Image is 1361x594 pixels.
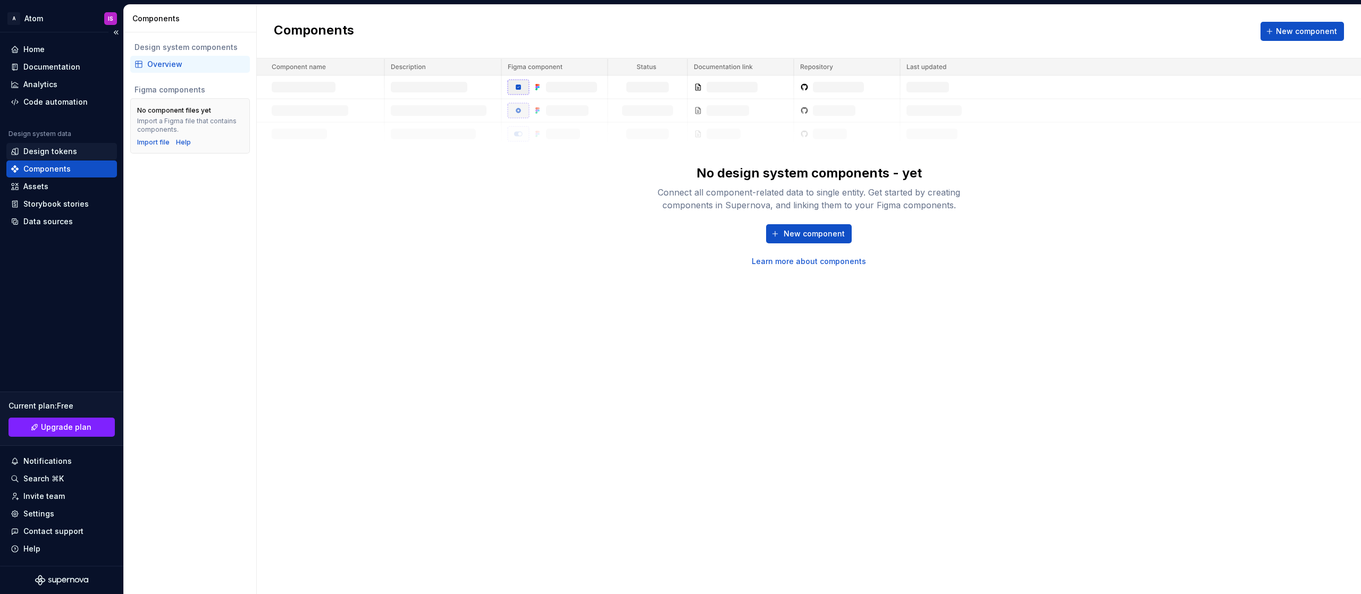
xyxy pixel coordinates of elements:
div: Current plan : Free [9,401,115,411]
a: Storybook stories [6,196,117,213]
button: New component [766,224,852,243]
div: Design system components [135,42,246,53]
a: Overview [130,56,250,73]
div: Atom [24,13,43,24]
a: Help [176,138,191,147]
button: Notifications [6,453,117,470]
a: Settings [6,505,117,522]
a: Learn more about components [752,256,866,267]
div: No design system components - yet [696,165,922,182]
div: Components [132,13,252,24]
div: Help [23,544,40,554]
svg: Supernova Logo [35,575,88,585]
div: Overview [147,59,246,70]
div: Storybook stories [23,199,89,209]
button: Collapse sidebar [108,25,123,40]
div: Analytics [23,79,57,90]
button: Contact support [6,523,117,540]
div: A [7,12,20,25]
div: Design system data [9,130,71,138]
a: Documentation [6,58,117,75]
button: AAtomIS [2,7,121,30]
button: Upgrade plan [9,418,115,437]
a: Home [6,41,117,58]
a: Code automation [6,94,117,111]
div: Home [23,44,45,55]
span: New component [784,228,845,239]
span: Upgrade plan [41,422,91,432]
button: Import file [137,138,170,147]
a: Components [6,160,117,177]
div: Settings [23,508,54,519]
div: Import a Figma file that contains components. [137,117,243,134]
a: Data sources [6,213,117,230]
div: No component files yet [137,106,211,115]
a: Analytics [6,76,117,93]
span: New component [1276,26,1337,37]
a: Assets [6,178,117,195]
div: Design tokens [23,146,77,157]
div: Components [23,164,71,174]
div: Invite team [23,491,65,502]
div: IS [108,14,113,23]
button: New component [1261,22,1344,41]
div: Documentation [23,62,80,72]
button: Help [6,540,117,557]
div: Notifications [23,456,72,466]
div: Figma components [135,84,246,95]
h2: Components [274,22,354,41]
div: Data sources [23,216,73,227]
div: Assets [23,181,48,192]
a: Invite team [6,488,117,505]
div: Code automation [23,97,88,107]
a: Design tokens [6,143,117,160]
div: Contact support [23,526,83,537]
div: Connect all component-related data to single entity. Get started by creating components in Supern... [639,186,979,211]
div: Search ⌘K [23,473,64,484]
button: Search ⌘K [6,470,117,487]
